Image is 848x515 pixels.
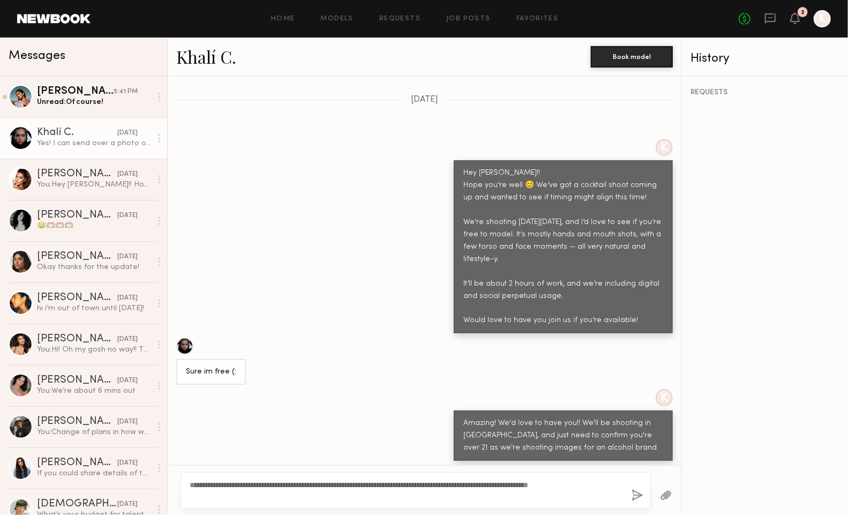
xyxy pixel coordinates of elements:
[37,180,151,190] div: You: Hey [PERSON_NAME]!! Hope you’ve been doing well 😊 We’ve got a cocktail shoot coming up and w...
[37,427,151,437] div: You: Change of plans in how we're shooting the ecomm breakdown. We'll be doing smaller shoots acr...
[814,10,831,27] a: K
[117,334,138,345] div: [DATE]
[186,366,236,378] div: Sure im free (:
[37,375,117,386] div: [PERSON_NAME]
[463,417,663,454] div: Amazing! We'd love to have you!! We'll be shooting in [GEOGRAPHIC_DATA], and just need to confirm...
[117,417,138,427] div: [DATE]
[37,86,114,97] div: [PERSON_NAME]
[691,89,841,96] div: REQUESTS
[37,251,117,262] div: [PERSON_NAME]
[37,221,151,231] div: 😂🫶🏽🫶🏽🫶🏽
[37,293,117,303] div: [PERSON_NAME]
[37,334,117,345] div: [PERSON_NAME]
[801,10,805,16] div: 2
[37,458,117,468] div: [PERSON_NAME]
[516,16,559,23] a: Favorites
[37,468,151,479] div: If you could share details of the job it would be great 😍😍😍
[691,53,841,65] div: History
[117,293,138,303] div: [DATE]
[114,87,138,97] div: 5:41 PM
[37,210,117,221] div: [PERSON_NAME]
[271,16,295,23] a: Home
[591,46,673,68] button: Book model
[117,252,138,262] div: [DATE]
[379,16,421,23] a: Requests
[37,138,151,148] div: Yes! I can send over a photo of my passport if you’d like
[117,376,138,386] div: [DATE]
[37,499,117,510] div: [DEMOGRAPHIC_DATA][PERSON_NAME]
[37,386,151,396] div: You: We’re about 6 mins out
[591,51,673,61] a: Book model
[37,97,151,107] div: Unread: Of course!
[117,169,138,180] div: [DATE]
[37,416,117,427] div: [PERSON_NAME]
[117,211,138,221] div: [DATE]
[37,262,151,272] div: Okay thanks for the update!
[117,128,138,138] div: [DATE]
[463,167,663,327] div: Hey [PERSON_NAME]!! Hope you’re well 😊 We’ve got a cocktail shoot coming up and wanted to see if ...
[37,345,151,355] div: You: Hi! Oh my gosh no way!! That's amazing! The story is set in the desert, playing on a summer ...
[37,303,151,314] div: hi i’m out of town until [DATE]!
[411,95,438,105] span: [DATE]
[117,458,138,468] div: [DATE]
[37,128,117,138] div: Khalí C.
[446,16,491,23] a: Job Posts
[9,50,65,62] span: Messages
[176,45,236,68] a: Khalí C.
[117,499,138,510] div: [DATE]
[321,16,354,23] a: Models
[37,169,117,180] div: [PERSON_NAME]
